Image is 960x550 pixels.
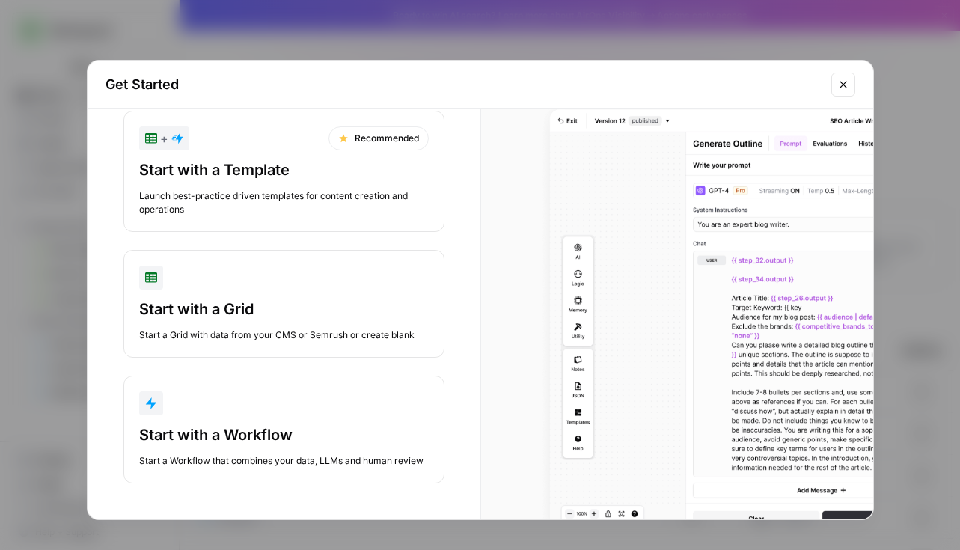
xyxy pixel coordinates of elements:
div: Start a Workflow that combines your data, LLMs and human review [139,454,429,468]
div: Recommended [328,126,429,150]
div: Start a Grid with data from your CMS or Semrush or create blank [139,329,429,342]
div: Start with a Workflow [139,424,429,445]
div: Launch best-practice driven templates for content creation and operations [139,189,429,216]
h2: Get Started [106,74,822,95]
button: Close modal [831,73,855,97]
div: Start with a Template [139,159,429,180]
div: Start with a Grid [139,299,429,320]
button: Start with a WorkflowStart a Workflow that combines your data, LLMs and human review [123,376,444,483]
div: + [145,129,183,147]
button: Start with a GridStart a Grid with data from your CMS or Semrush or create blank [123,250,444,358]
button: +RecommendedStart with a TemplateLaunch best-practice driven templates for content creation and o... [123,111,444,232]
